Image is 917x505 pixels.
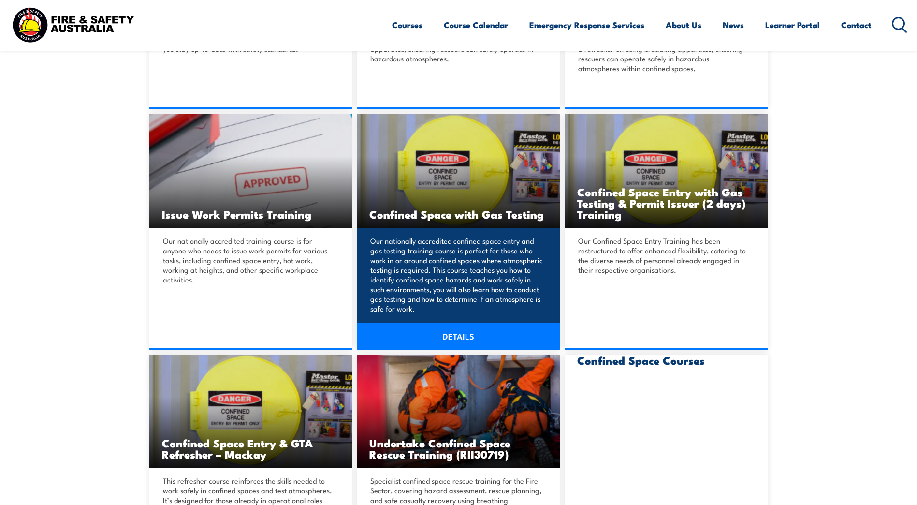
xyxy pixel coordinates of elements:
a: Courses [392,12,422,38]
a: Emergency Response Services [529,12,644,38]
img: Confined Space Entry [357,114,560,228]
a: Confined Space Entry & GTA Refresher – Mackay [149,355,352,468]
a: DETAILS [357,323,560,350]
a: Course Calendar [444,12,508,38]
h3: Issue Work Permits Training [162,208,340,220]
a: Contact [841,12,872,38]
h3: Undertake Confined Space Rescue Training (RII30719) [369,437,547,460]
p: Our nationally accredited training course is for anyone who needs to issue work permits for vario... [163,236,336,284]
a: Undertake Confined Space Rescue Training (RII30719) [357,355,560,468]
a: About Us [666,12,701,38]
h3: Confined Space with Gas Testing [369,208,547,220]
img: Confined Space Entry [149,355,352,468]
img: Issue Work Permits [149,114,352,228]
h3: Confined Space Entry & GTA Refresher – Mackay [162,437,340,460]
h3: Confined Space Courses [577,355,755,366]
a: Issue Work Permits Training [149,114,352,228]
a: Confined Space Entry with Gas Testing & Permit Issuer (2 days) Training [565,114,768,228]
img: Undertake Confined Space Rescue Training (non Fire-Sector) (2) [357,355,560,468]
p: Our Confined Space Entry Training has been restructured to offer enhanced flexibility, catering t... [578,236,751,275]
p: Our nationally accredited confined space entry and gas testing training course is perfect for tho... [370,236,543,313]
h3: Confined Space Entry with Gas Testing & Permit Issuer (2 days) Training [577,186,755,220]
a: News [723,12,744,38]
a: Learner Portal [765,12,820,38]
a: Confined Space with Gas Testing [357,114,560,228]
img: Confined Space Entry [565,114,768,228]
